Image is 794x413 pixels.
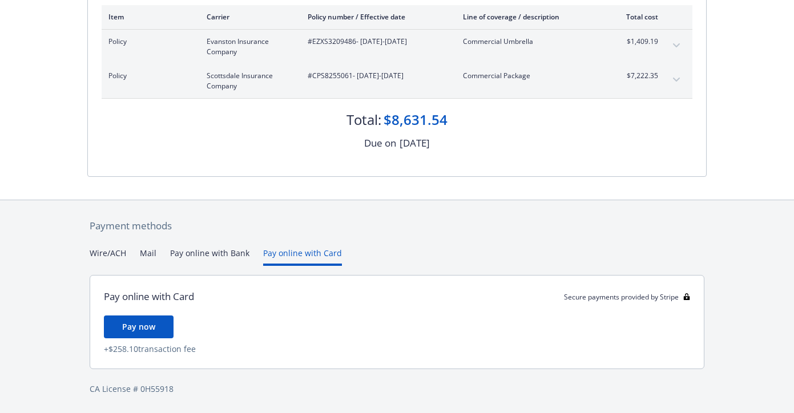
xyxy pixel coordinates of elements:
button: Pay now [104,315,174,338]
span: Scottsdale Insurance Company [207,71,289,91]
div: Total: [346,110,381,129]
button: expand content [667,37,686,55]
div: PolicyScottsdale Insurance Company#CPS8255061- [DATE]-[DATE]Commercial Package$7,222.35expand con... [102,64,692,98]
div: PolicyEvanston Insurance Company#EZXS3209486- [DATE]-[DATE]Commercial Umbrella$1,409.19expand con... [102,30,692,64]
div: Line of coverage / description [463,12,597,22]
span: Commercial Umbrella [463,37,597,47]
span: $1,409.19 [615,37,658,47]
button: Pay online with Card [263,247,342,266]
div: $8,631.54 [384,110,448,129]
div: [DATE] [400,136,430,151]
button: Wire/ACH [90,247,126,266]
span: Policy [108,37,188,47]
div: CA License # 0H55918 [90,383,704,395]
button: expand content [667,71,686,89]
div: Secure payments provided by Stripe [564,292,690,302]
div: Total cost [615,12,658,22]
div: Due on [364,136,396,151]
div: Item [108,12,188,22]
span: #CPS8255061 - [DATE]-[DATE] [308,71,445,81]
span: $7,222.35 [615,71,658,81]
button: Pay online with Bank [170,247,249,266]
span: Evanston Insurance Company [207,37,289,57]
button: Mail [140,247,156,266]
span: Pay now [122,321,155,332]
div: Pay online with Card [104,289,194,304]
span: #EZXS3209486 - [DATE]-[DATE] [308,37,445,47]
span: Commercial Package [463,71,597,81]
div: Payment methods [90,218,704,233]
div: Policy number / Effective date [308,12,445,22]
div: Carrier [207,12,289,22]
div: + $258.10 transaction fee [104,343,690,355]
span: Policy [108,71,188,81]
